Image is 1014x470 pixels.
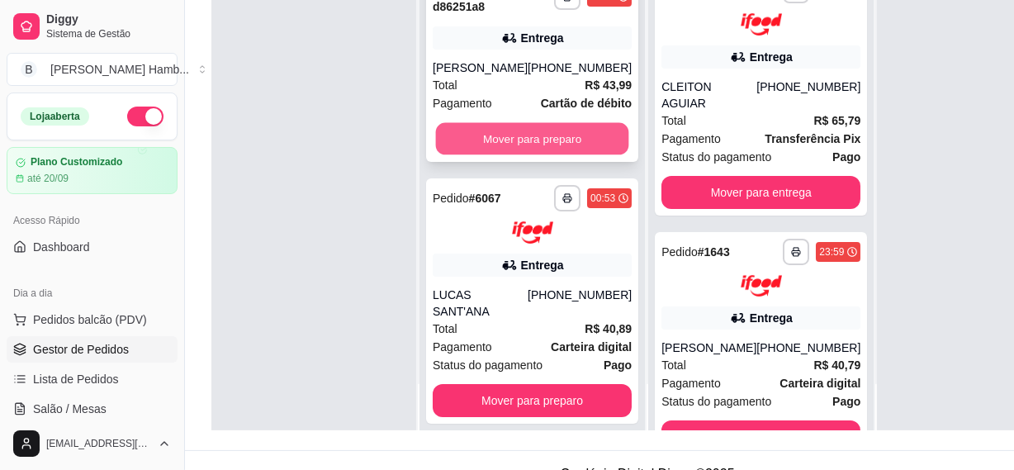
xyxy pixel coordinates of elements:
button: Mover para entrega [661,420,860,453]
div: Acesso Rápido [7,207,178,234]
a: Plano Customizadoaté 20/09 [7,147,178,194]
strong: R$ 43,99 [585,78,632,92]
a: DiggySistema de Gestão [7,7,178,46]
span: Pagamento [661,374,721,392]
strong: Carteira digital [779,377,860,390]
button: Alterar Status [127,107,163,126]
div: Entrega [521,257,564,273]
strong: Cartão de débito [541,97,632,110]
span: Sistema de Gestão [46,27,171,40]
a: Dashboard [7,234,178,260]
strong: R$ 40,79 [814,358,861,372]
div: 23:59 [819,245,844,259]
div: Entrega [750,49,793,65]
div: Entrega [750,310,793,326]
span: Total [661,356,686,374]
article: até 20/09 [27,172,69,185]
span: B [21,61,37,78]
span: Total [661,112,686,130]
span: Dashboard [33,239,90,255]
div: 00:53 [590,192,615,205]
span: Pagamento [661,130,721,148]
span: Pedido [433,192,469,205]
div: LUCAS SANT'ANA [433,287,528,320]
img: ifood [741,13,782,36]
strong: Pago [604,358,632,372]
button: Select a team [7,53,178,86]
button: Pedidos balcão (PDV) [7,306,178,333]
div: Entrega [521,30,564,46]
span: Pedidos balcão (PDV) [33,311,147,328]
div: [PERSON_NAME] [433,59,528,76]
span: Status do pagamento [433,356,543,374]
span: [EMAIL_ADDRESS][DOMAIN_NAME] [46,437,151,450]
button: Mover para entrega [661,176,860,209]
strong: R$ 40,89 [585,322,632,335]
div: [PERSON_NAME] Hamb ... [50,61,189,78]
strong: Transferência Pix [765,132,860,145]
strong: # 6067 [469,192,501,205]
strong: Carteira digital [551,340,632,354]
button: [EMAIL_ADDRESS][DOMAIN_NAME] [7,424,178,463]
span: Status do pagamento [661,148,771,166]
button: Mover para preparo [433,384,632,417]
div: CLEITON AGUIAR [661,78,756,112]
div: [PHONE_NUMBER] [756,339,860,356]
strong: R$ 65,79 [814,114,861,127]
span: Diggy [46,12,171,27]
span: Pedido [661,245,698,259]
strong: Pago [832,150,860,164]
button: Mover para preparo [436,123,629,155]
img: ifood [512,221,553,244]
strong: # 1643 [698,245,730,259]
div: Loja aberta [21,107,89,126]
article: Plano Customizado [31,156,122,169]
a: Salão / Mesas [7,396,178,422]
div: [PHONE_NUMBER] [528,59,632,76]
div: [PHONE_NUMBER] [528,287,632,320]
span: Status do pagamento [661,392,771,411]
div: [PHONE_NUMBER] [756,78,860,112]
span: Salão / Mesas [33,401,107,417]
span: Total [433,76,457,94]
span: Gestor de Pedidos [33,341,129,358]
span: Pagamento [433,94,492,112]
span: Lista de Pedidos [33,371,119,387]
img: ifood [741,275,782,297]
div: Dia a dia [7,280,178,306]
span: Pagamento [433,338,492,356]
span: Total [433,320,457,338]
a: Lista de Pedidos [7,366,178,392]
div: [PERSON_NAME] [661,339,756,356]
strong: Pago [832,395,860,408]
a: Gestor de Pedidos [7,336,178,363]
